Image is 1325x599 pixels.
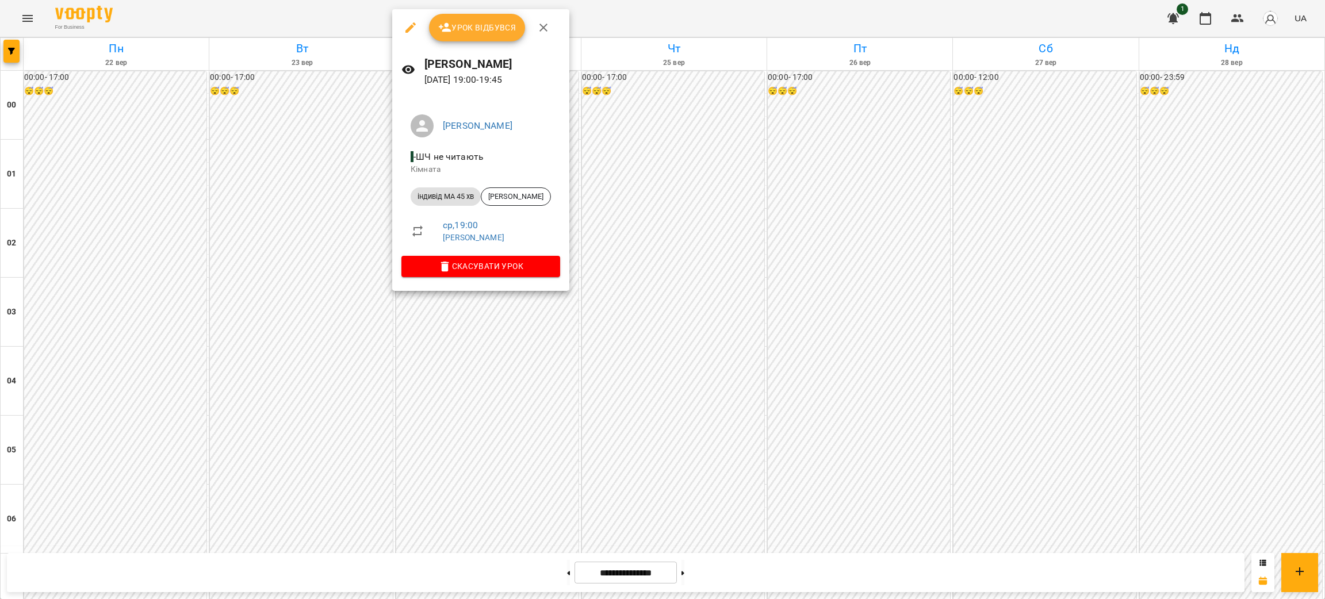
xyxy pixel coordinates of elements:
[401,256,560,277] button: Скасувати Урок
[443,120,512,131] a: [PERSON_NAME]
[424,55,560,73] h6: [PERSON_NAME]
[429,14,526,41] button: Урок відбувся
[438,21,516,34] span: Урок відбувся
[411,151,486,162] span: - ШЧ не читають
[481,191,550,202] span: [PERSON_NAME]
[443,220,478,231] a: ср , 19:00
[424,73,560,87] p: [DATE] 19:00 - 19:45
[411,191,481,202] span: індивід МА 45 хв
[411,259,551,273] span: Скасувати Урок
[411,164,551,175] p: Кімната
[481,187,551,206] div: [PERSON_NAME]
[443,233,504,242] a: [PERSON_NAME]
